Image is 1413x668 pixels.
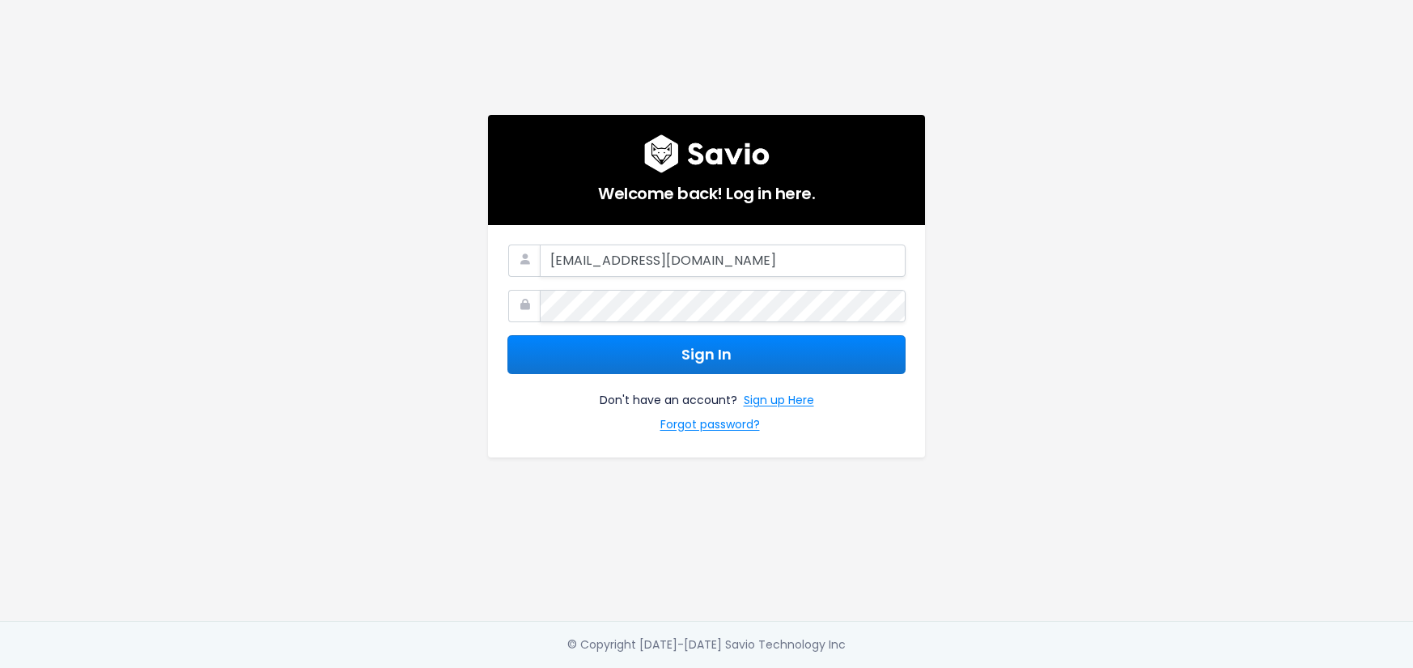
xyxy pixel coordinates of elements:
[507,173,906,206] h5: Welcome back! Log in here.
[644,134,770,173] img: logo600x187.a314fd40982d.png
[744,390,814,414] a: Sign up Here
[567,635,846,655] div: © Copyright [DATE]-[DATE] Savio Technology Inc
[507,335,906,375] button: Sign In
[507,374,906,437] div: Don't have an account?
[660,415,760,438] a: Forgot password?
[540,245,906,277] input: Your Work Email Address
